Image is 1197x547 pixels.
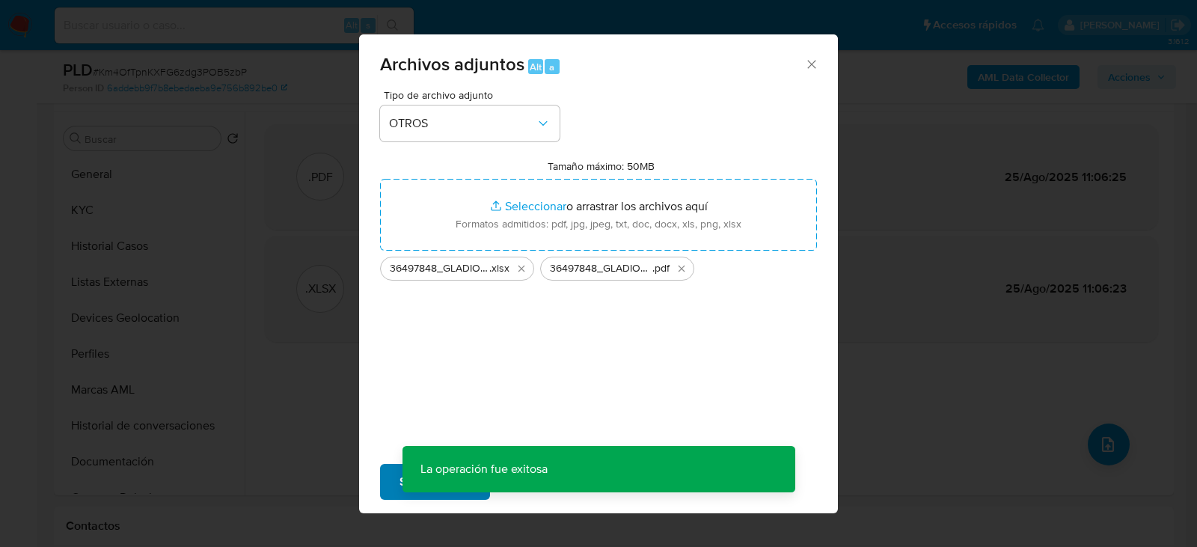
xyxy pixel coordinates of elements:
span: 36497848_GLADIOMAR [PERSON_NAME] SANCHEZ_SEP2025 [550,261,652,276]
span: Alt [530,60,542,74]
span: Cancelar [515,465,564,498]
button: Subir archivo [380,464,490,500]
span: OTROS [389,116,536,131]
button: Cerrar [804,57,818,70]
span: 36497848_GLADIOMAR [PERSON_NAME] SANCHEZ_SEP2025 [390,261,489,276]
button: OTROS [380,106,560,141]
p: La operación fue exitosa [402,446,566,492]
span: .xlsx [489,261,509,276]
span: Subir archivo [399,465,471,498]
button: Eliminar 36497848_GLADIOMAR JEANETTE HERNANDEZ SANCHEZ_SEP2025.xlsx [512,260,530,278]
span: .pdf [652,261,670,276]
span: Tipo de archivo adjunto [384,90,563,100]
ul: Archivos seleccionados [380,251,817,281]
button: Eliminar 36497848_GLADIOMAR JEANETTE HERNANDEZ SANCHEZ_SEP2025.pdf [673,260,691,278]
label: Tamaño máximo: 50MB [548,159,655,173]
span: Archivos adjuntos [380,51,524,77]
span: a [549,60,554,74]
